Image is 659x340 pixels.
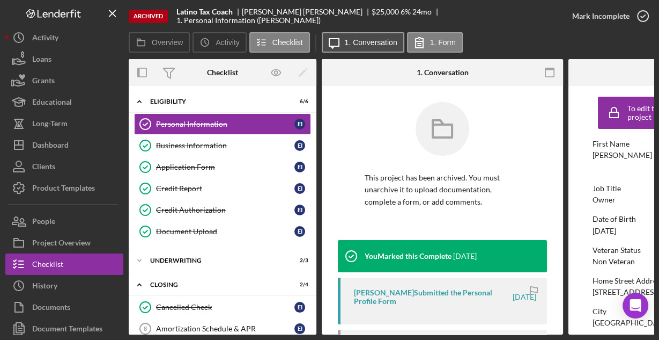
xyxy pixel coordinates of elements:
[32,275,57,299] div: History
[134,156,311,178] a: Application FormEI
[5,296,123,318] button: Documents
[134,296,311,318] a: Cancelled CheckEI
[152,38,183,47] label: Overview
[150,257,282,264] div: Underwriting
[156,184,294,193] div: Credit Report
[593,140,653,148] div: First Name
[407,32,463,53] button: 1. Form
[294,183,305,194] div: E I
[5,211,123,232] button: People
[129,32,190,53] button: Overview
[345,38,397,47] label: 1. Conversation
[401,8,411,16] div: 6 %
[156,120,294,128] div: Personal Information
[430,38,456,47] label: 1. Form
[134,178,311,199] a: Credit ReportEI
[5,156,123,177] button: Clients
[242,8,372,16] div: [PERSON_NAME] [PERSON_NAME]
[32,134,69,158] div: Dashboard
[32,296,70,321] div: Documents
[412,8,432,16] div: 24 mo
[5,177,123,199] button: Product Templates
[294,226,305,237] div: E I
[289,257,308,264] div: 2 / 3
[156,324,294,333] div: Amortization Schedule & APR
[5,70,123,91] button: Grants
[593,257,635,266] div: Non Veteran
[417,68,469,77] div: 1. Conversation
[156,141,294,150] div: Business Information
[32,48,51,73] div: Loans
[176,16,321,25] div: 1. Personal Information ([PERSON_NAME])
[372,8,399,16] div: $25,000
[150,281,282,288] div: Closing
[5,318,123,339] button: Document Templates
[32,177,95,201] div: Product Templates
[129,10,168,23] div: Archived
[207,68,238,77] div: Checklist
[134,113,311,135] a: Personal InformationEI
[32,27,58,51] div: Activity
[365,172,520,208] p: This project has been archived. You must unarchive it to upload documentation, complete a form, o...
[156,163,294,171] div: Application Form
[289,98,308,105] div: 6 / 6
[134,199,311,221] a: Credit AuthorizationEI
[5,232,123,254] button: Project Overview
[5,134,123,156] button: Dashboard
[5,113,123,134] button: Long-Term
[5,48,123,70] button: Loans
[32,113,68,137] div: Long-Term
[134,135,311,156] a: Business InformationEI
[593,196,616,204] div: Owner
[593,151,652,160] div: [PERSON_NAME]
[32,70,55,94] div: Grants
[294,119,305,129] div: E I
[156,227,294,236] div: Document Upload
[5,91,123,113] button: Educational
[32,91,72,115] div: Educational
[294,205,305,215] div: E I
[32,254,63,278] div: Checklist
[134,221,311,242] a: Document UploadEI
[561,5,654,27] button: Mark Incomplete
[156,303,294,312] div: Cancelled Check
[453,252,477,261] time: 2023-09-26 18:55
[322,32,404,53] button: 1. Conversation
[623,293,648,319] div: Open Intercom Messenger
[156,206,294,214] div: Credit Authorization
[32,156,55,180] div: Clients
[272,38,303,47] label: Checklist
[294,323,305,334] div: E I
[216,38,239,47] label: Activity
[354,288,511,306] div: [PERSON_NAME] Submitted the Personal Profile Form
[289,281,308,288] div: 2 / 4
[572,5,630,27] div: Mark Incomplete
[249,32,310,53] button: Checklist
[5,254,123,275] button: Checklist
[365,252,451,261] div: You Marked this Complete
[294,302,305,313] div: E I
[32,232,91,256] div: Project Overview
[5,27,123,48] button: Activity
[5,275,123,296] button: History
[134,318,311,339] a: 8Amortization Schedule & APREI
[176,8,233,16] b: Latino Tax Coach
[32,211,55,235] div: People
[593,227,616,235] div: [DATE]
[150,98,282,105] div: Eligibility
[294,140,305,151] div: E I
